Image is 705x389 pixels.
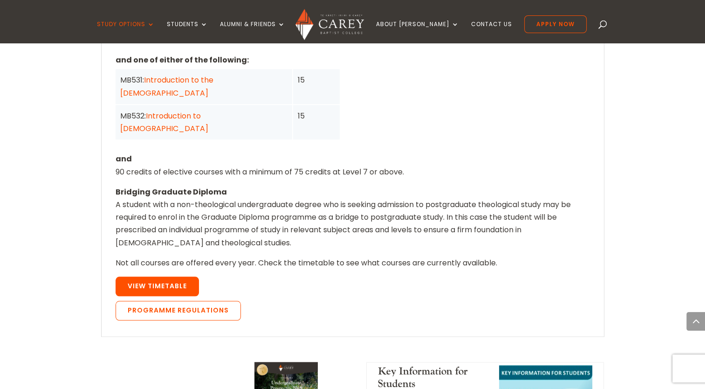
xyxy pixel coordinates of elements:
[116,257,590,277] p: Not all courses are offered every year. Check the timetable to see what courses are currently ava...
[116,153,132,164] strong: and
[376,21,459,43] a: About [PERSON_NAME]
[298,74,335,86] div: 15
[116,54,340,66] p: and one of either of the following:
[524,15,587,33] a: Apply Now
[220,21,285,43] a: Alumni & Friends
[120,110,287,135] div: MB532:
[116,277,199,296] a: View Timetable
[116,187,227,197] strong: Bridging Graduate Diploma
[120,75,213,98] a: Introduction to the [DEMOGRAPHIC_DATA]
[120,74,287,99] div: MB531:
[120,111,208,134] a: Introduction to [DEMOGRAPHIC_DATA]
[167,21,208,43] a: Students
[471,21,512,43] a: Contact Us
[97,21,155,43] a: Study Options
[295,9,364,40] img: Carey Baptist College
[116,301,241,320] a: Programme Regulations
[298,110,335,122] div: 15
[116,186,590,257] p: A student with a non-theological undergraduate degree who is seeking admission to postgraduate th...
